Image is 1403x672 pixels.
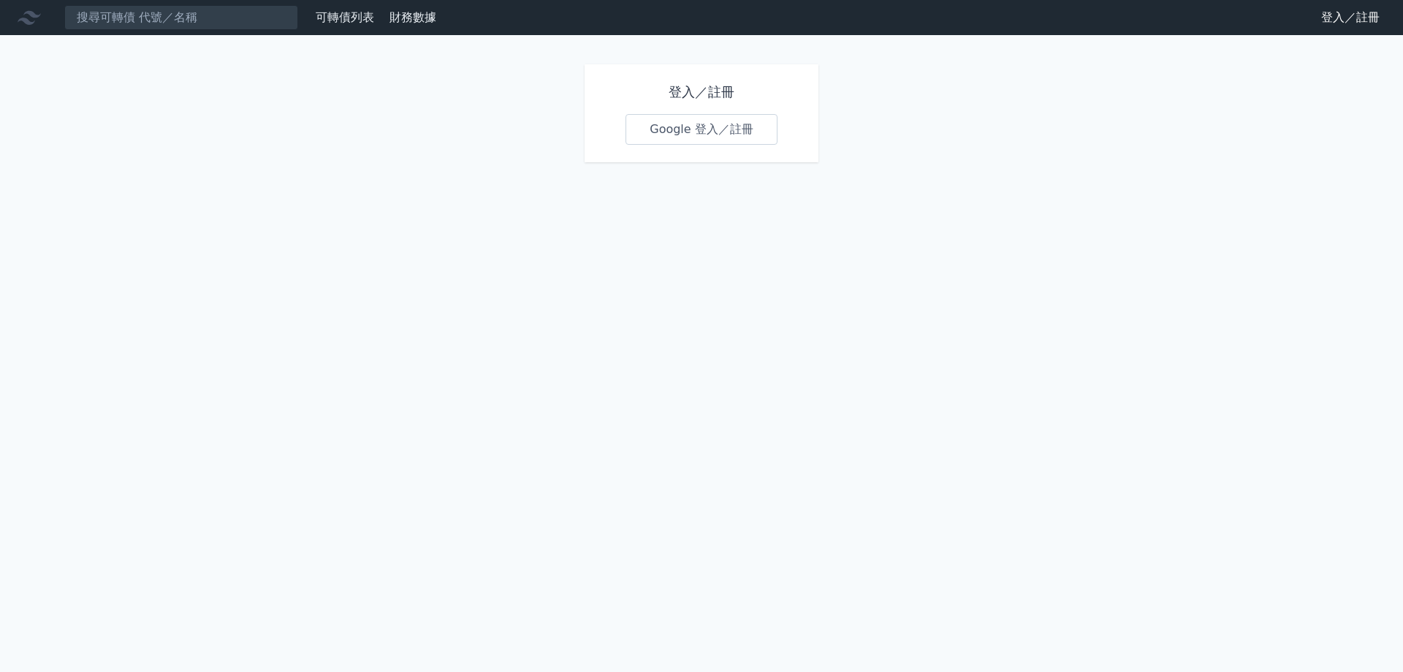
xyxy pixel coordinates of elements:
[389,10,436,24] a: 財務數據
[626,82,777,102] h1: 登入／註冊
[626,114,777,145] a: Google 登入／註冊
[1309,6,1391,29] a: 登入／註冊
[64,5,298,30] input: 搜尋可轉債 代號／名稱
[316,10,374,24] a: 可轉債列表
